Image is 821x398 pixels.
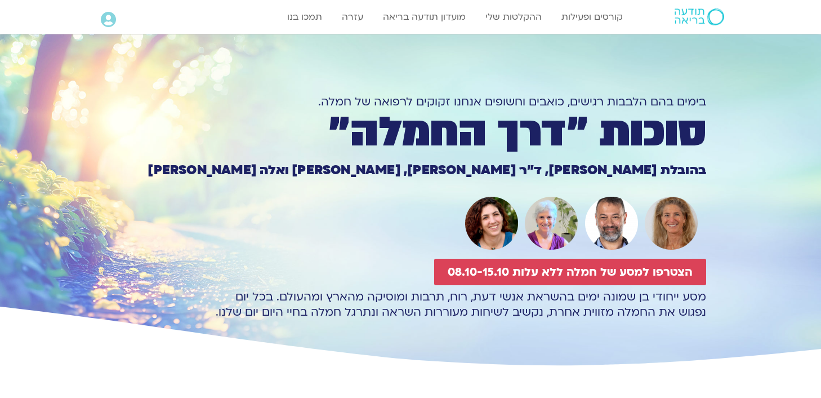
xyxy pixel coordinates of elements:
[556,6,628,28] a: קורסים ופעילות
[377,6,471,28] a: מועדון תודעה בריאה
[115,94,706,109] h1: בימים בהם הלבבות רגישים, כואבים וחשופים אנחנו זקוקים לרפואה של חמלה.
[115,164,706,176] h1: בהובלת [PERSON_NAME], ד״ר [PERSON_NAME], [PERSON_NAME] ואלה [PERSON_NAME]
[480,6,547,28] a: ההקלטות שלי
[434,259,706,285] a: הצטרפו למסע של חמלה ללא עלות 08.10-15.10
[448,266,693,278] span: הצטרפו למסע של חמלה ללא עלות 08.10-15.10
[115,289,706,320] p: מסע ייחודי בן שמונה ימים בהשראת אנשי דעת, רוח, תרבות ומוסיקה מהארץ ומהעולם. בכל יום נפגוש את החמל...
[282,6,328,28] a: תמכו בנו
[675,8,724,25] img: תודעה בריאה
[336,6,369,28] a: עזרה
[115,113,706,152] h1: סוכות ״דרך החמלה״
